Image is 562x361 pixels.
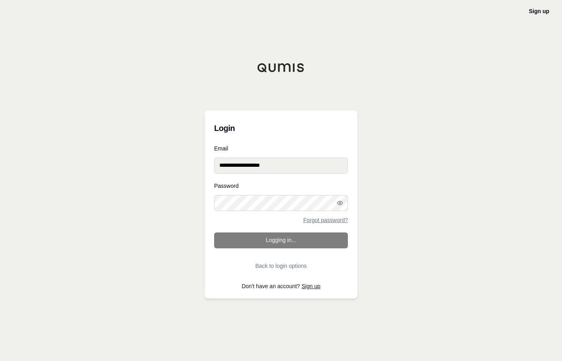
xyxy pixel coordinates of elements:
[214,146,348,151] label: Email
[303,217,348,223] a: Forgot password?
[214,258,348,274] button: Back to login options
[257,63,305,72] img: Qumis
[529,8,549,14] a: Sign up
[214,120,348,136] h3: Login
[302,283,320,289] a: Sign up
[214,183,348,189] label: Password
[214,283,348,289] p: Don't have an account?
